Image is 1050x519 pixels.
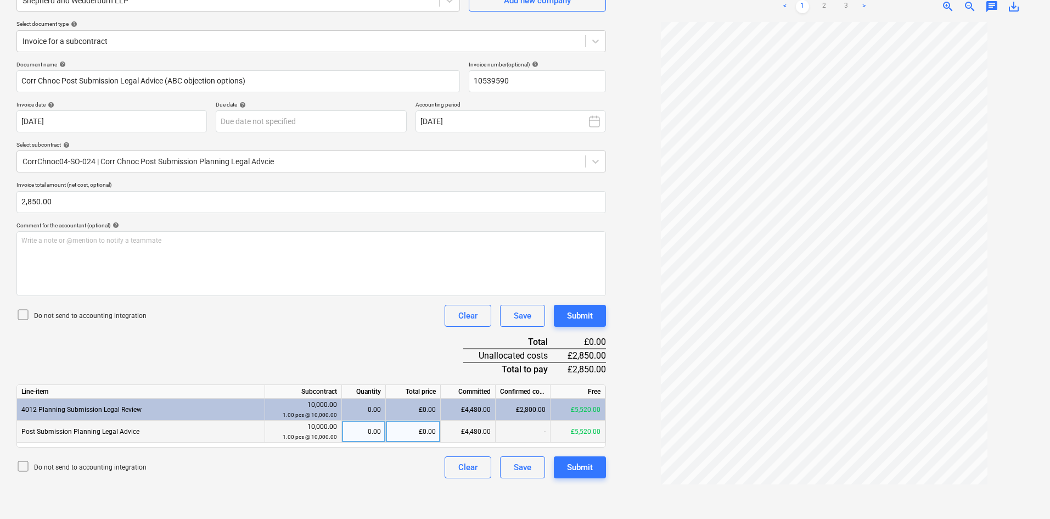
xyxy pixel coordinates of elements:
div: Total price [386,385,441,399]
div: Document name [16,61,460,68]
div: Save [514,309,531,323]
span: Post Submission Planning Legal Advice [21,428,139,436]
iframe: Chat Widget [995,466,1050,519]
span: 4012 Planning Submission Legal Review [21,406,142,414]
div: Clear [458,460,478,475]
div: Line-item [17,385,265,399]
div: Due date [216,101,406,108]
div: Clear [458,309,478,323]
div: £0.00 [386,421,441,443]
input: Invoice date not specified [16,110,207,132]
button: Clear [445,456,491,478]
button: Save [500,456,545,478]
div: £2,850.00 [565,349,607,362]
div: Subcontract [265,385,342,399]
p: Do not send to accounting integration [34,311,147,321]
div: Quantity [342,385,386,399]
span: help [46,102,54,108]
div: Committed [441,385,496,399]
div: Submit [567,309,593,323]
input: Invoice total amount (net cost, optional) [16,191,606,213]
div: £0.00 [386,399,441,421]
div: Confirmed costs [496,385,551,399]
span: help [61,142,70,148]
span: help [57,61,66,68]
div: Free [551,385,605,399]
span: help [110,222,119,228]
p: Do not send to accounting integration [34,463,147,472]
button: Clear [445,305,491,327]
small: 1.00 pcs @ 10,000.00 [283,434,337,440]
span: help [530,61,538,68]
div: Unallocated costs [463,349,565,362]
div: 0.00 [346,399,381,421]
div: £4,480.00 [441,399,496,421]
div: Select document type [16,20,606,27]
span: help [237,102,246,108]
div: 10,000.00 [269,422,337,442]
div: Submit [567,460,593,475]
button: [DATE] [415,110,606,132]
div: Invoice date [16,101,207,108]
div: Total [463,336,565,349]
button: Save [500,305,545,327]
div: £4,480.00 [441,421,496,443]
button: Submit [554,305,606,327]
div: Save [514,460,531,475]
button: Submit [554,456,606,478]
input: Due date not specified [216,110,406,132]
div: £0.00 [565,336,607,349]
div: £2,800.00 [496,399,551,421]
div: - [496,421,551,443]
div: £5,520.00 [551,399,605,421]
div: 10,000.00 [269,400,337,420]
small: 1.00 pcs @ 10,000.00 [283,412,337,418]
div: Total to pay [463,362,565,376]
span: help [69,21,77,27]
div: Comment for the accountant (optional) [16,222,606,229]
div: £5,520.00 [551,421,605,443]
div: Select subcontract [16,141,606,148]
div: 0.00 [346,421,381,443]
input: Invoice number [469,70,606,92]
p: Invoice total amount (net cost, optional) [16,181,606,191]
p: Accounting period [415,101,606,110]
div: £2,850.00 [565,362,607,376]
div: Invoice number (optional) [469,61,606,68]
input: Document name [16,70,460,92]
